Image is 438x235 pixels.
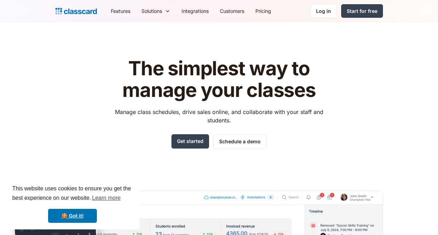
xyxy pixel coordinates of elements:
[214,3,250,19] a: Customers
[48,209,97,223] a: dismiss cookie message
[105,3,136,19] a: Features
[347,7,377,15] div: Start for free
[6,178,139,229] div: cookieconsent
[108,58,330,101] h1: The simplest way to manage your classes
[250,3,277,19] a: Pricing
[55,6,97,16] a: home
[341,4,383,18] a: Start for free
[108,108,330,124] p: Manage class schedules, drive sales online, and collaborate with your staff and students.
[316,7,331,15] div: Log in
[213,134,267,149] a: Schedule a demo
[12,184,133,203] span: This website uses cookies to ensure you get the best experience on our website.
[171,134,209,149] a: Get started
[310,4,337,18] a: Log in
[91,193,122,203] a: learn more about cookies
[141,7,162,15] div: Solutions
[176,3,214,19] a: Integrations
[136,3,176,19] div: Solutions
